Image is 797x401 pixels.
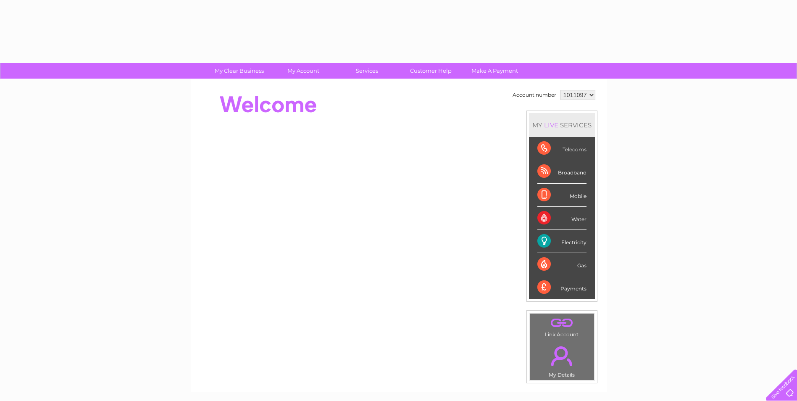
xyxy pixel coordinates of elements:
a: My Account [268,63,338,79]
td: Account number [510,88,558,102]
div: Mobile [537,184,587,207]
a: . [532,341,592,371]
div: Water [537,207,587,230]
a: Make A Payment [460,63,529,79]
div: Electricity [537,230,587,253]
div: Payments [537,276,587,299]
td: Link Account [529,313,594,340]
div: Gas [537,253,587,276]
a: . [532,316,592,330]
div: Broadband [537,160,587,183]
div: LIVE [542,121,560,129]
a: My Clear Business [205,63,274,79]
a: Customer Help [396,63,466,79]
div: MY SERVICES [529,113,595,137]
div: Telecoms [537,137,587,160]
a: Services [332,63,402,79]
td: My Details [529,339,594,380]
